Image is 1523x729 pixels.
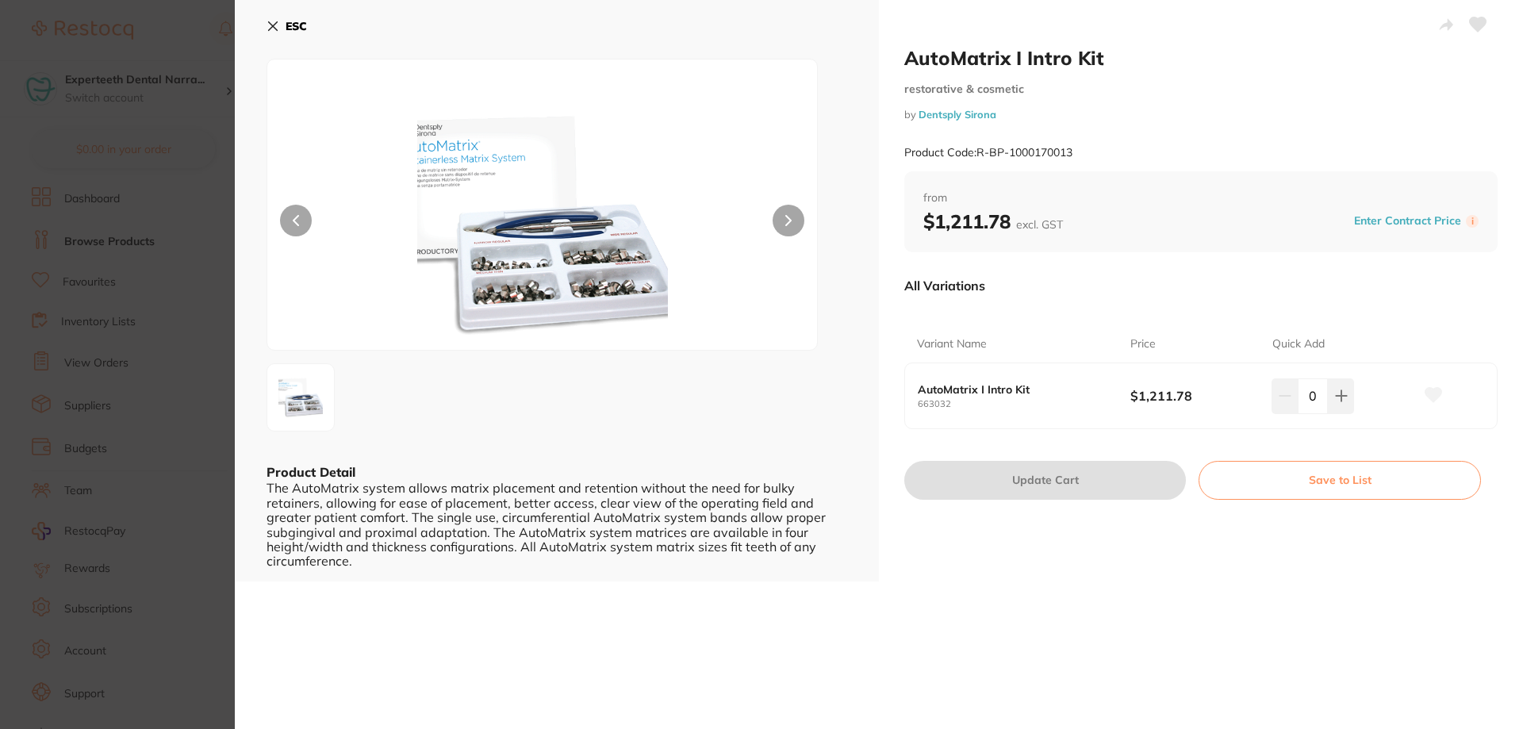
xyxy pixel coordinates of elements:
img: Mi5wbmc [272,369,329,426]
label: i [1466,215,1479,228]
p: All Variations [904,278,985,294]
a: Dentsply Sirona [919,108,996,121]
img: Mi5wbmc [378,99,708,350]
b: AutoMatrix I Intro Kit [918,383,1109,396]
p: Variant Name [917,336,987,352]
small: Product Code: R-BP-1000170013 [904,146,1072,159]
span: from [923,190,1479,206]
button: Enter Contract Price [1349,213,1466,228]
span: excl. GST [1016,217,1063,232]
b: $1,211.78 [923,209,1063,233]
button: Update Cart [904,461,1186,499]
p: Price [1130,336,1156,352]
b: ESC [286,19,307,33]
button: ESC [267,13,307,40]
b: Product Detail [267,464,355,480]
h2: AutoMatrix I Intro Kit [904,46,1498,70]
div: The AutoMatrix system allows matrix placement and retention without the need for bulky retainers,... [267,481,847,568]
small: 663032 [918,399,1130,409]
b: $1,211.78 [1130,387,1258,405]
small: by [904,109,1498,121]
p: Quick Add [1272,336,1325,352]
small: restorative & cosmetic [904,82,1498,96]
button: Save to List [1199,461,1481,499]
